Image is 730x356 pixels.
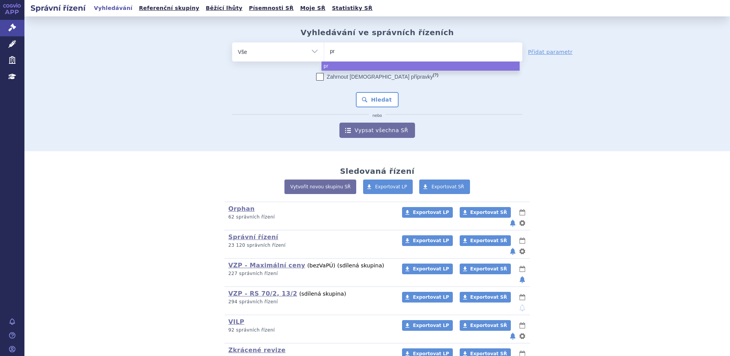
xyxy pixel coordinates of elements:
a: VZP - Maximální ceny [228,262,305,269]
span: VaPÚ [319,262,333,269]
button: lhůty [518,293,526,302]
a: Vytvořit novou skupinu SŘ [284,180,356,194]
a: Zkrácené revize [228,346,286,354]
button: Hledat [356,92,399,107]
button: nastavení [518,332,526,341]
button: lhůty [518,208,526,217]
a: Vypsat všechna SŘ [339,123,415,138]
h2: Vyhledávání ve správních řízeních [300,28,454,37]
a: Přidat parametr [528,48,573,56]
a: Exportovat LP [402,292,453,303]
p: 294 správních řízení [228,299,392,305]
a: Exportovat LP [363,180,413,194]
a: Exportovat SŘ [460,235,511,246]
span: Exportovat LP [413,295,449,300]
button: lhůty [518,236,526,245]
span: (bez ) [307,262,336,269]
p: 227 správních řízení [228,270,392,277]
button: notifikace [509,247,517,256]
span: Exportovat LP [413,238,449,243]
a: Exportovat LP [402,235,453,246]
a: Písemnosti SŘ [247,3,296,13]
a: VILP [228,318,244,325]
span: Exportovat LP [413,210,449,215]
h2: Sledovaná řízení [340,167,414,176]
abbr: (?) [433,73,438,78]
a: VZP - RS 70/2, 13/2 [228,290,297,297]
a: Exportovat SŘ [460,320,511,331]
a: Referenční skupiny [137,3,202,13]
p: 62 správních řízení [228,214,392,220]
span: Exportovat SŘ [470,295,507,300]
a: Statistiky SŘ [329,3,375,13]
a: Exportovat LP [402,320,453,331]
a: Exportovat LP [402,264,453,274]
button: nastavení [518,247,526,256]
i: nebo [369,113,386,118]
button: notifikace [518,303,526,312]
p: 92 správních řízení [228,327,392,333]
p: 23 120 správních řízení [228,242,392,249]
span: Exportovat SŘ [431,184,464,189]
button: notifikace [509,332,517,341]
span: Exportovat LP [413,323,449,328]
label: Zahrnout [DEMOGRAPHIC_DATA] přípravky [316,73,438,81]
button: lhůty [518,321,526,330]
li: pr [321,61,520,71]
button: notifikace [518,275,526,284]
span: Exportovat SŘ [470,266,507,272]
span: Exportovat LP [413,266,449,272]
button: lhůty [518,264,526,273]
a: Exportovat SŘ [460,264,511,274]
span: Exportovat SŘ [470,210,507,215]
a: Exportovat SŘ [460,292,511,303]
a: Běžící lhůty [203,3,245,13]
a: Orphan [228,205,255,212]
a: Správní řízení [228,233,278,241]
span: Exportovat LP [375,184,407,189]
span: Exportovat SŘ [470,238,507,243]
h2: Správní řízení [24,3,92,13]
button: notifikace [509,218,517,228]
a: Exportovat SŘ [419,180,470,194]
span: Exportovat SŘ [470,323,507,328]
a: Vyhledávání [92,3,135,13]
a: Moje SŘ [298,3,328,13]
button: nastavení [518,218,526,228]
a: Exportovat LP [402,207,453,218]
span: (sdílená skupina) [299,291,346,297]
span: (sdílená skupina) [337,262,384,269]
a: Exportovat SŘ [460,207,511,218]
